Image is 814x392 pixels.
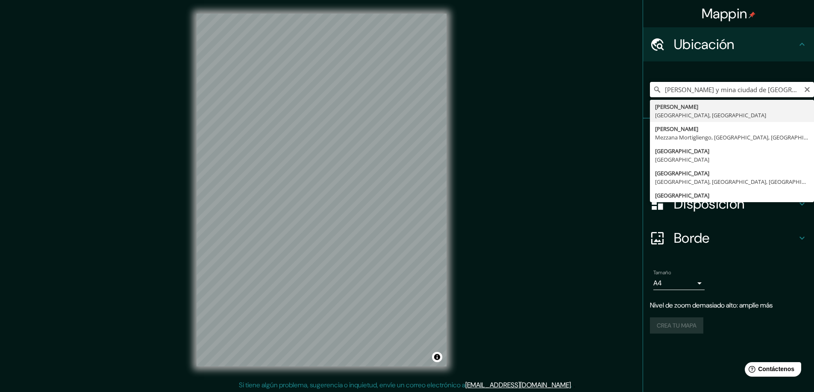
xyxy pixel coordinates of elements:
font: Ubicación [674,35,735,53]
img: pin-icon.png [749,12,755,18]
font: [GEOGRAPHIC_DATA] [655,156,709,163]
font: [GEOGRAPHIC_DATA] [655,192,709,199]
div: A4 [653,276,705,290]
button: Activar o desactivar atribución [432,352,442,362]
font: Si tiene algún problema, sugerencia o inquietud, envíe un correo electrónico a [239,380,465,389]
font: [GEOGRAPHIC_DATA], [GEOGRAPHIC_DATA] [655,111,766,119]
font: [PERSON_NAME] [655,125,698,133]
a: [EMAIL_ADDRESS][DOMAIN_NAME] [465,380,571,389]
div: Disposición [643,187,814,221]
iframe: Lanzador de widgets de ayuda [738,359,805,383]
font: Nivel de zoom demasiado alto: amplíe más [650,301,773,310]
input: Elige tu ciudad o zona [650,82,814,97]
font: Borde [674,229,710,247]
font: . [573,380,575,389]
font: Disposición [674,195,744,213]
font: [PERSON_NAME] [655,103,698,110]
div: Ubicación [643,27,814,61]
button: Claro [804,85,811,93]
font: Mappin [702,5,747,23]
font: [GEOGRAPHIC_DATA] [655,169,709,177]
div: Estilo [643,153,814,187]
font: . [571,380,572,389]
canvas: Mapa [197,14,447,366]
div: Patas [643,119,814,153]
div: Borde [643,221,814,255]
font: A4 [653,279,662,287]
font: . [572,380,573,389]
font: [GEOGRAPHIC_DATA] [655,147,709,155]
font: Tamaño [653,269,671,276]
